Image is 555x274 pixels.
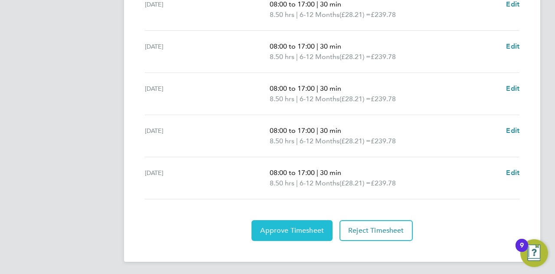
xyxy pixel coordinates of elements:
span: Edit [506,42,519,50]
span: 6-12 Months [300,52,340,62]
span: 6-12 Months [300,178,340,188]
span: £239.78 [371,95,396,103]
span: | [317,84,318,92]
div: 9 [520,245,524,257]
span: Approve Timesheet [260,226,324,235]
span: Edit [506,126,519,135]
span: | [296,137,298,145]
a: Edit [506,41,519,52]
span: 30 min [320,126,341,135]
span: Reject Timesheet [348,226,404,235]
span: 8.50 hrs [270,53,294,61]
span: £239.78 [371,179,396,187]
span: 30 min [320,42,341,50]
span: 08:00 to 17:00 [270,84,315,92]
span: 08:00 to 17:00 [270,42,315,50]
span: 08:00 to 17:00 [270,126,315,135]
span: | [317,168,318,177]
span: | [296,95,298,103]
span: | [317,42,318,50]
span: £239.78 [371,137,396,145]
span: 6-12 Months [300,94,340,104]
span: | [296,10,298,19]
a: Edit [506,168,519,178]
span: (£28.21) = [340,53,371,61]
span: | [296,53,298,61]
span: Edit [506,84,519,92]
span: (£28.21) = [340,95,371,103]
span: 8.50 hrs [270,95,294,103]
span: (£28.21) = [340,179,371,187]
div: [DATE] [145,83,270,104]
a: Edit [506,125,519,136]
button: Approve Timesheet [251,220,333,241]
span: 6-12 Months [300,136,340,146]
button: Open Resource Center, 9 new notifications [520,239,548,267]
div: [DATE] [145,41,270,62]
span: £239.78 [371,53,396,61]
span: 30 min [320,84,341,92]
span: 8.50 hrs [270,179,294,187]
div: [DATE] [145,168,270,188]
span: (£28.21) = [340,137,371,145]
span: £239.78 [371,10,396,19]
span: | [296,179,298,187]
span: Edit [506,168,519,177]
span: 30 min [320,168,341,177]
div: [DATE] [145,125,270,146]
span: 8.50 hrs [270,137,294,145]
a: Edit [506,83,519,94]
span: | [317,126,318,135]
span: (£28.21) = [340,10,371,19]
span: 6-12 Months [300,10,340,20]
span: 08:00 to 17:00 [270,168,315,177]
span: 8.50 hrs [270,10,294,19]
button: Reject Timesheet [340,220,413,241]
